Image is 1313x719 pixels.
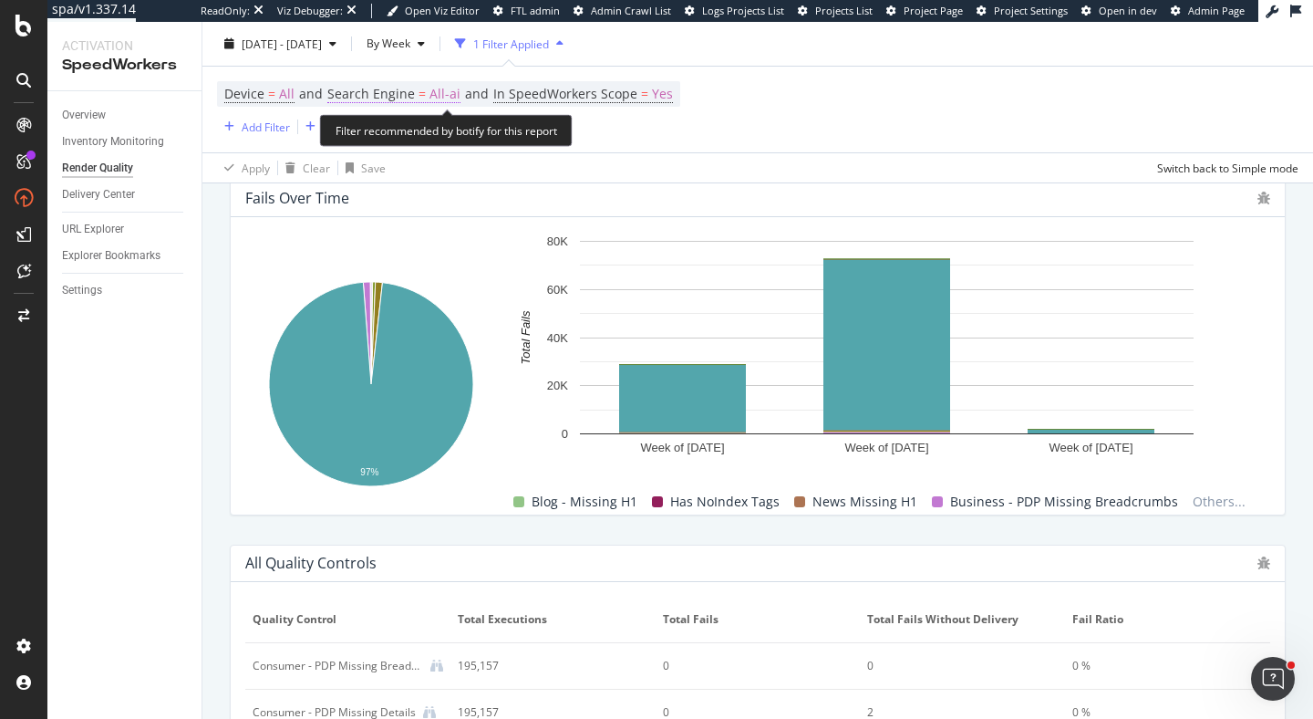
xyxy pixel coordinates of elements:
[448,29,571,58] button: 1 Filter Applied
[547,331,568,345] text: 40K
[950,491,1178,513] span: Business - PDP Missing Breadcrumbs
[359,29,432,58] button: By Week
[242,160,270,175] div: Apply
[1171,4,1245,18] a: Admin Page
[663,658,834,674] div: 0
[360,467,378,477] text: 97%
[62,246,160,266] div: Explorer Bookmarks
[511,4,560,17] span: FTL admin
[1049,441,1133,454] text: Week of [DATE]
[253,658,423,674] div: Consumer - PDP Missing Breadcrumbs
[245,189,349,207] div: Fails Over Time
[224,85,264,102] span: Device
[242,36,322,51] span: [DATE] - [DATE]
[62,106,189,125] a: Overview
[886,4,963,18] a: Project Page
[245,554,377,572] div: All Quality Controls
[303,160,330,175] div: Clear
[652,81,673,107] span: Yes
[217,29,344,58] button: [DATE] - [DATE]
[62,36,187,55] div: Activation
[641,441,725,454] text: Week of [DATE]
[320,115,573,147] div: Filter recommended by botify for this report
[977,4,1068,18] a: Project Settings
[1150,153,1298,182] button: Switch back to Simple mode
[994,4,1068,17] span: Project Settings
[327,85,415,102] span: Search Engine
[62,220,124,239] div: URL Explorer
[217,116,290,138] button: Add Filter
[685,4,784,18] a: Logs Projects List
[387,4,480,18] a: Open Viz Editor
[1257,557,1270,569] div: bug
[562,427,568,441] text: 0
[1072,611,1258,628] span: Fail Ratio
[547,234,568,248] text: 80K
[62,246,189,266] a: Explorer Bookmarks
[62,132,189,151] a: Inventory Monitoring
[458,658,629,674] div: 195,157
[361,160,386,175] div: Save
[1188,4,1245,17] span: Admin Page
[798,4,873,18] a: Projects List
[493,4,560,18] a: FTL admin
[201,4,250,18] div: ReadOnly:
[62,185,189,204] a: Delivery Center
[591,4,671,17] span: Admin Crawl List
[278,153,330,182] button: Clear
[299,85,323,102] span: and
[519,310,532,364] text: Total Fails
[493,85,637,102] span: In SpeedWorkers Scope
[574,4,671,18] a: Admin Crawl List
[268,85,275,102] span: =
[465,85,489,102] span: and
[641,85,648,102] span: =
[277,4,343,18] div: Viz Debugger:
[62,220,189,239] a: URL Explorer
[1157,160,1298,175] div: Switch back to Simple mode
[62,159,133,178] div: Render Quality
[532,491,637,513] span: Blog - Missing H1
[62,281,102,300] div: Settings
[670,491,780,513] span: Has NoIndex Tags
[62,132,164,151] div: Inventory Monitoring
[904,4,963,17] span: Project Page
[1099,4,1157,17] span: Open in dev
[62,185,135,204] div: Delivery Center
[1251,657,1295,701] iframe: Intercom live chat
[1257,192,1270,204] div: bug
[245,273,496,500] svg: A chart.
[298,116,406,138] button: Add Filter Group
[338,153,386,182] button: Save
[419,85,426,102] span: =
[815,4,873,17] span: Projects List
[1185,491,1253,513] span: Others...
[1081,4,1157,18] a: Open in dev
[458,611,644,628] span: Total Executions
[663,611,849,628] span: Total Fails
[473,36,549,51] div: 1 Filter Applied
[702,4,784,17] span: Logs Projects List
[867,658,1039,674] div: 0
[279,81,295,107] span: All
[547,379,568,392] text: 20K
[845,441,929,454] text: Week of [DATE]
[62,55,187,76] div: SpeedWorkers
[405,4,480,17] span: Open Viz Editor
[253,611,439,628] span: Quality Control
[62,281,189,300] a: Settings
[242,119,290,134] div: Add Filter
[547,283,568,297] text: 60K
[217,153,270,182] button: Apply
[62,106,106,125] div: Overview
[359,36,410,51] span: By Week
[429,81,460,107] span: All-ai
[1072,658,1244,674] div: 0 %
[867,611,1053,628] span: Total fails without Delivery
[62,159,189,178] a: Render Quality
[812,491,917,513] span: News Missing H1
[503,232,1270,474] svg: A chart.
